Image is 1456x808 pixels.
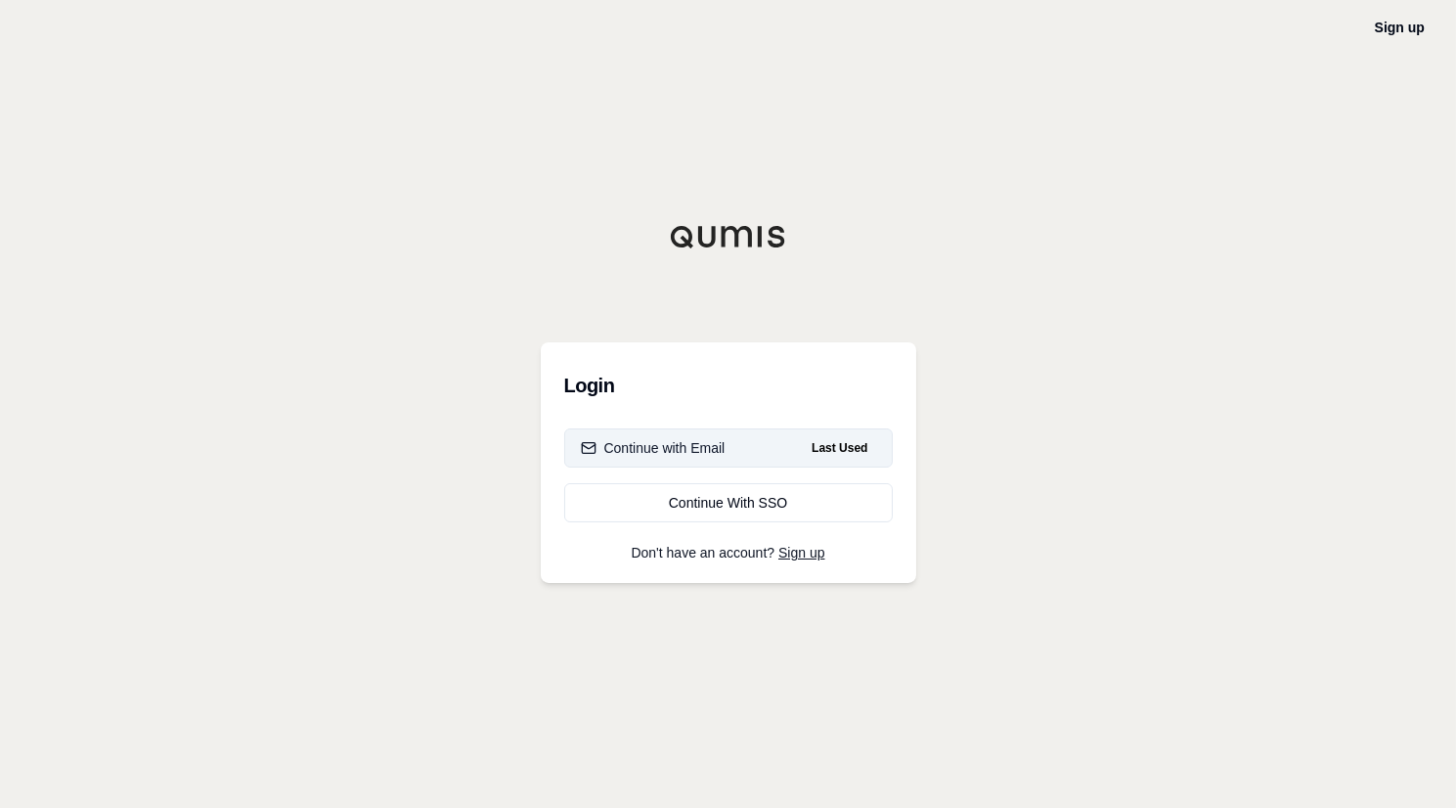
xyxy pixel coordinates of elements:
button: Continue with EmailLast Used [564,428,893,468]
p: Don't have an account? [564,546,893,560]
img: Qumis [670,225,787,248]
h3: Login [564,366,893,405]
a: Sign up [1375,20,1425,35]
span: Last Used [804,436,875,460]
div: Continue with Email [581,438,726,458]
a: Continue With SSO [564,483,893,522]
div: Continue With SSO [581,493,876,513]
a: Sign up [778,545,824,561]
